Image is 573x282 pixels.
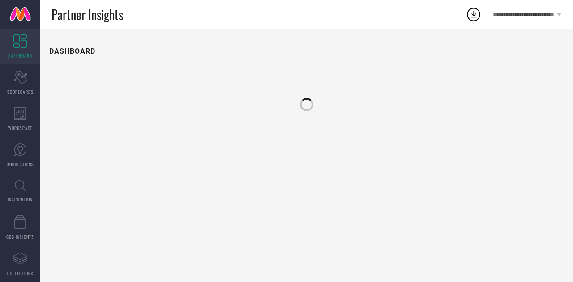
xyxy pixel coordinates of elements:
div: Open download list [466,6,482,22]
span: CDC INSIGHTS [6,233,34,240]
span: DASHBOARD [8,52,32,59]
h1: DASHBOARD [49,47,95,55]
span: WORKSPACE [8,125,33,131]
span: SCORECARDS [7,88,34,95]
span: INSPIRATION [8,196,33,202]
span: SUGGESTIONS [7,161,34,168]
span: COLLECTIONS [7,270,34,277]
span: Partner Insights [51,5,123,24]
